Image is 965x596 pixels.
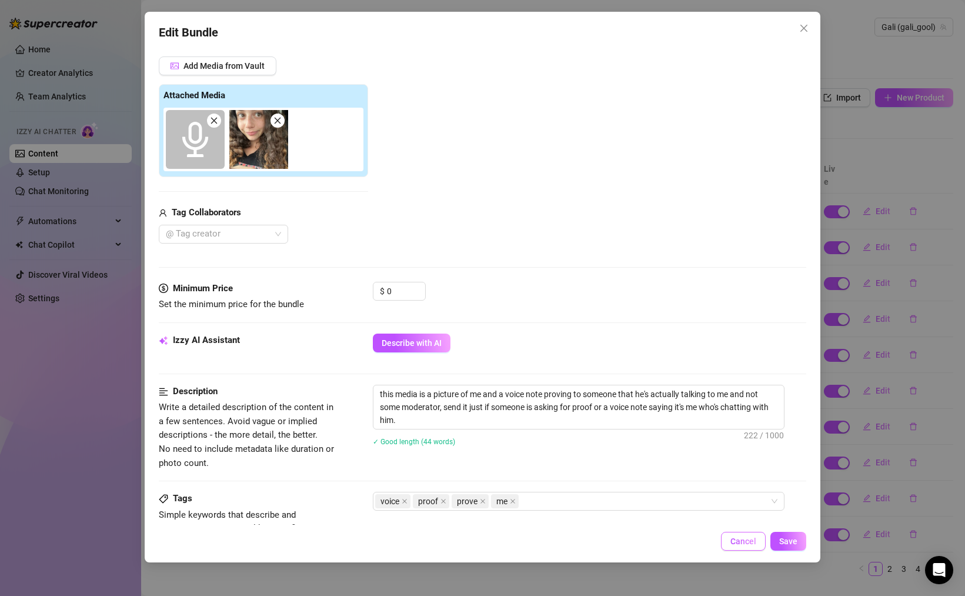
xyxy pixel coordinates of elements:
[159,510,300,548] span: Simple keywords that describe and summarize the content, like specific fetishes, positions, categ...
[159,282,168,296] span: dollar
[159,494,168,504] span: tag
[375,494,410,508] span: voice
[172,207,241,218] strong: Tag Collaborators
[457,495,478,508] span: prove
[373,334,450,352] button: Describe with AI
[799,24,809,33] span: close
[413,494,449,508] span: proof
[273,116,282,125] span: close
[373,385,784,429] textarea: this media is a picture of me and a voice note proving to someone that he's actually talking to m...
[159,56,276,75] button: Add Media from Vault
[173,386,218,397] strong: Description
[163,90,225,101] strong: Attached Media
[171,62,179,70] span: picture
[382,338,442,348] span: Describe with AI
[173,283,233,294] strong: Minimum Price
[159,402,334,468] span: Write a detailed description of the content in a few sentences. Avoid vague or implied descriptio...
[159,206,167,220] span: user
[794,24,813,33] span: Close
[373,438,455,446] span: ✓ Good length (44 words)
[440,498,446,504] span: close
[418,495,438,508] span: proof
[452,494,489,508] span: prove
[229,110,288,169] img: media
[721,532,766,551] button: Cancel
[770,532,806,551] button: Save
[178,122,213,157] span: audio
[159,24,218,42] span: Edit Bundle
[480,498,486,504] span: close
[779,537,797,546] span: Save
[730,537,756,546] span: Cancel
[159,299,304,309] span: Set the minimum price for the bundle
[159,385,168,399] span: align-left
[491,494,519,508] span: me
[794,19,813,38] button: Close
[402,498,408,504] span: close
[510,498,516,504] span: close
[210,116,218,125] span: close
[380,495,399,508] span: voice
[183,61,265,71] span: Add Media from Vault
[925,556,953,584] div: Open Intercom Messenger
[173,493,192,504] strong: Tags
[496,495,507,508] span: me
[173,335,240,345] strong: Izzy AI Assistant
